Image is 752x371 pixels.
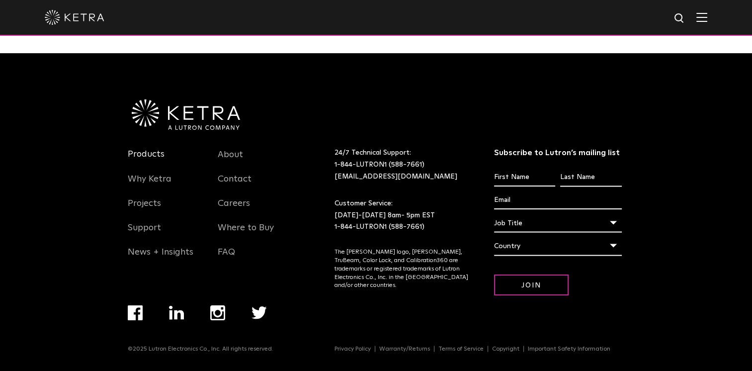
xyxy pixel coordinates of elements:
a: About [218,149,243,172]
a: Copyright [488,346,524,352]
a: 1-844-LUTRON1 (588-7661) [334,223,424,230]
p: 24/7 Technical Support: [334,147,469,183]
div: Country [494,236,622,255]
a: Terms of Service [434,346,488,352]
a: 1-844-LUTRON1 (588-7661) [334,161,424,168]
p: ©2025 Lutron Electronics Co., Inc. All rights reserved. [128,345,273,352]
div: Navigation Menu [128,305,293,345]
input: Email [494,190,622,209]
p: Customer Service: [DATE]-[DATE] 8am- 5pm EST [334,198,469,233]
img: Hamburger%20Nav.svg [696,12,707,22]
img: ketra-logo-2019-white [45,10,104,25]
img: instagram [210,305,225,320]
input: Last Name [560,168,621,186]
a: Warranty/Returns [375,346,434,352]
a: [EMAIL_ADDRESS][DOMAIN_NAME] [334,173,457,180]
img: linkedin [169,306,184,320]
a: Why Ketra [128,173,171,196]
input: First Name [494,168,555,186]
a: Privacy Policy [331,346,375,352]
input: Join [494,275,569,296]
a: Careers [218,197,250,220]
a: News + Insights [128,246,193,269]
a: Products [128,149,165,172]
h3: Subscribe to Lutron’s mailing list [494,147,622,158]
a: Projects [128,197,161,220]
div: Navigation Menu [128,147,203,269]
img: search icon [673,12,686,25]
img: Ketra-aLutronCo_White_RGB [132,99,240,130]
p: The [PERSON_NAME] logo, [PERSON_NAME], TruBeam, Color Lock, and Calibration360 are trademarks or ... [334,248,469,290]
img: twitter [251,306,267,319]
img: facebook [128,305,143,320]
a: Where to Buy [218,222,274,245]
a: Important Safety Information [524,346,614,352]
a: Support [128,222,161,245]
div: Job Title [494,213,622,232]
a: Contact [218,173,251,196]
div: Navigation Menu [218,147,293,269]
a: FAQ [218,246,235,269]
div: Navigation Menu [334,345,624,352]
